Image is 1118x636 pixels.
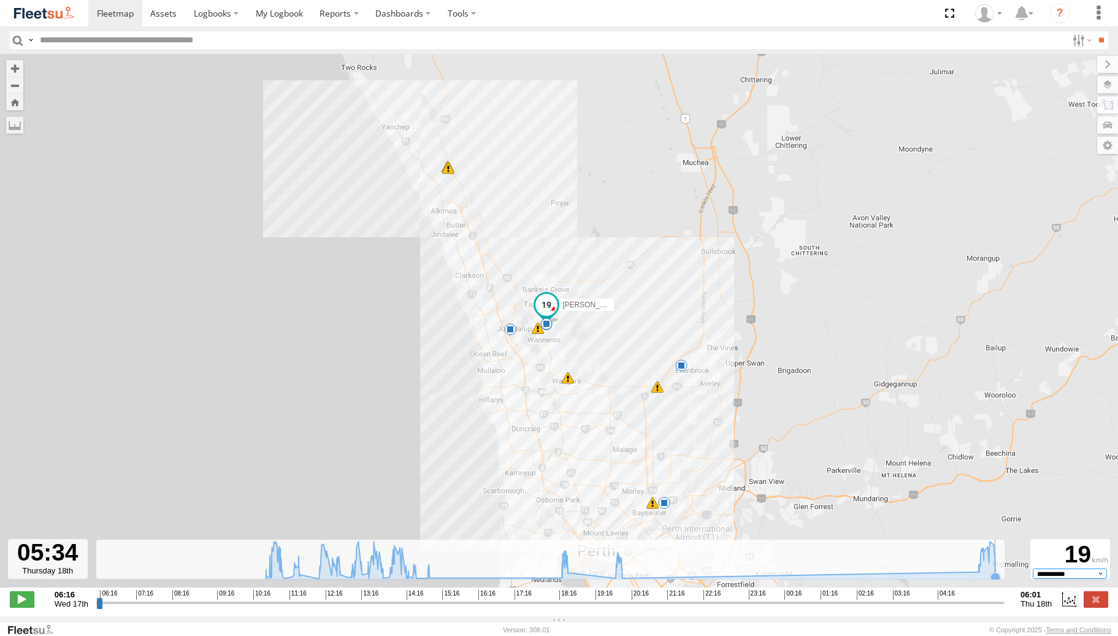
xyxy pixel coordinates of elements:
[1046,626,1111,634] a: Terms and Conditions
[503,626,549,634] div: Version: 308.01
[667,590,684,600] span: 21:16
[6,117,23,134] label: Measure
[407,590,424,600] span: 14:16
[12,5,76,21] img: fleetsu-logo-horizontal.svg
[1050,4,1070,23] i: ?
[253,590,270,600] span: 10:16
[1097,137,1118,154] label: Map Settings
[515,590,532,600] span: 17:16
[361,590,378,600] span: 13:16
[1020,590,1052,599] strong: 06:01
[703,590,721,600] span: 22:16
[26,31,36,49] label: Search Query
[217,590,234,600] span: 09:16
[559,590,576,600] span: 18:16
[1020,599,1052,608] span: Thu 18th Sep 2025
[893,590,910,600] span: 03:16
[7,624,63,636] a: Visit our Website
[55,599,88,608] span: Wed 17th Sep 2025
[55,590,88,599] strong: 06:16
[1068,31,1094,49] label: Search Filter Options
[6,60,23,77] button: Zoom in
[1084,591,1108,607] label: Close
[971,4,1006,23] div: Brodie Richardson
[632,590,649,600] span: 20:16
[136,590,153,600] span: 07:16
[289,590,307,600] span: 11:16
[6,94,23,110] button: Zoom Home
[562,300,713,308] span: [PERSON_NAME] - 1HSK205 - 0481 998 670
[6,77,23,94] button: Zoom out
[989,626,1111,634] div: © Copyright 2025 -
[857,590,874,600] span: 02:16
[442,590,459,600] span: 15:16
[100,590,117,600] span: 06:16
[821,590,838,600] span: 01:16
[595,590,613,600] span: 19:16
[784,590,802,600] span: 00:16
[1032,541,1108,569] div: 19
[938,590,955,600] span: 04:16
[326,590,343,600] span: 12:16
[478,590,496,600] span: 16:16
[172,590,190,600] span: 08:16
[749,590,766,600] span: 23:16
[10,591,34,607] label: Play/Stop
